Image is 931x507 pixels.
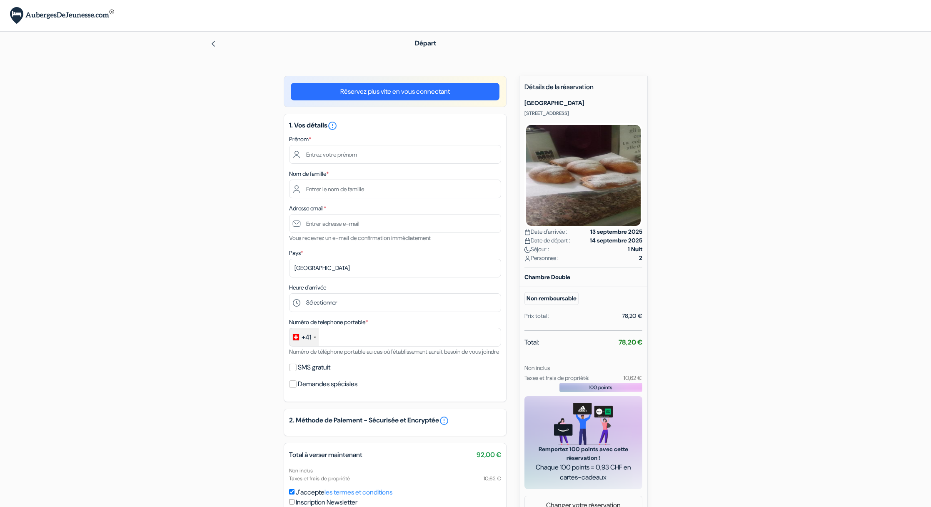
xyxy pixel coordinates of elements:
span: Remportez 100 points avec cette réservation ! [534,445,632,462]
div: +41 [302,332,311,342]
label: Heure d'arrivée [289,283,326,292]
small: Taxes et frais de propriété: [524,374,589,382]
a: les termes et conditions [324,488,392,497]
div: 78,20 € [622,312,642,320]
label: SMS gratuit [298,362,330,373]
span: 100 points [589,384,612,391]
small: Non remboursable [524,292,579,305]
span: Chaque 100 points = 0,93 CHF en cartes-cadeaux [534,462,632,482]
h5: Détails de la réservation [524,83,642,96]
span: Date de départ : [524,236,570,245]
img: user_icon.svg [524,255,531,262]
label: Demandes spéciales [298,378,357,390]
a: error_outline [439,416,449,426]
span: Personnes : [524,254,559,262]
label: J'accepte [296,487,392,497]
strong: 13 septembre 2025 [590,227,642,236]
span: Départ [415,39,436,47]
a: Réservez plus vite en vous connectant [291,83,499,100]
i: error_outline [327,121,337,131]
p: [STREET_ADDRESS] [524,110,642,117]
strong: 1 Nuit [628,245,642,254]
img: calendar.svg [524,238,531,244]
small: Vous recevrez un e-mail de confirmation immédiatement [289,234,431,242]
img: calendar.svg [524,229,531,235]
small: Numéro de téléphone portable au cas où l'établissement aurait besoin de vous joindre [289,348,499,355]
input: Entrer adresse e-mail [289,214,501,233]
strong: 78,20 € [619,338,642,347]
input: Entrer le nom de famille [289,180,501,198]
img: AubergesDeJeunesse.com [10,7,114,24]
span: 10,62 € [484,475,501,482]
div: Non inclus Taxes et frais de propriété [284,467,506,482]
label: Numéro de telephone portable [289,318,368,327]
input: Entrez votre prénom [289,145,501,164]
h5: 1. Vos détails [289,121,501,131]
label: Prénom [289,135,311,144]
span: Séjour : [524,245,549,254]
b: Chambre Double [524,273,570,281]
img: moon.svg [524,247,531,253]
label: Pays [289,249,303,257]
h5: [GEOGRAPHIC_DATA] [524,100,642,107]
small: Non inclus [524,364,550,372]
span: 92,00 € [477,450,501,460]
label: Adresse email [289,204,326,213]
strong: 2 [639,254,642,262]
span: Total: [524,337,539,347]
strong: 14 septembre 2025 [590,236,642,245]
a: error_outline [327,121,337,130]
h5: 2. Méthode de Paiement - Sécurisée et Encryptée [289,416,501,426]
div: Prix total : [524,312,549,320]
label: Nom de famille [289,170,329,178]
img: left_arrow.svg [210,40,217,47]
small: 10,62 € [624,374,642,382]
img: gift_card_hero_new.png [554,403,613,445]
div: Switzerland (Schweiz): +41 [290,328,319,346]
span: Date d'arrivée : [524,227,567,236]
span: Total à verser maintenant [289,450,362,459]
